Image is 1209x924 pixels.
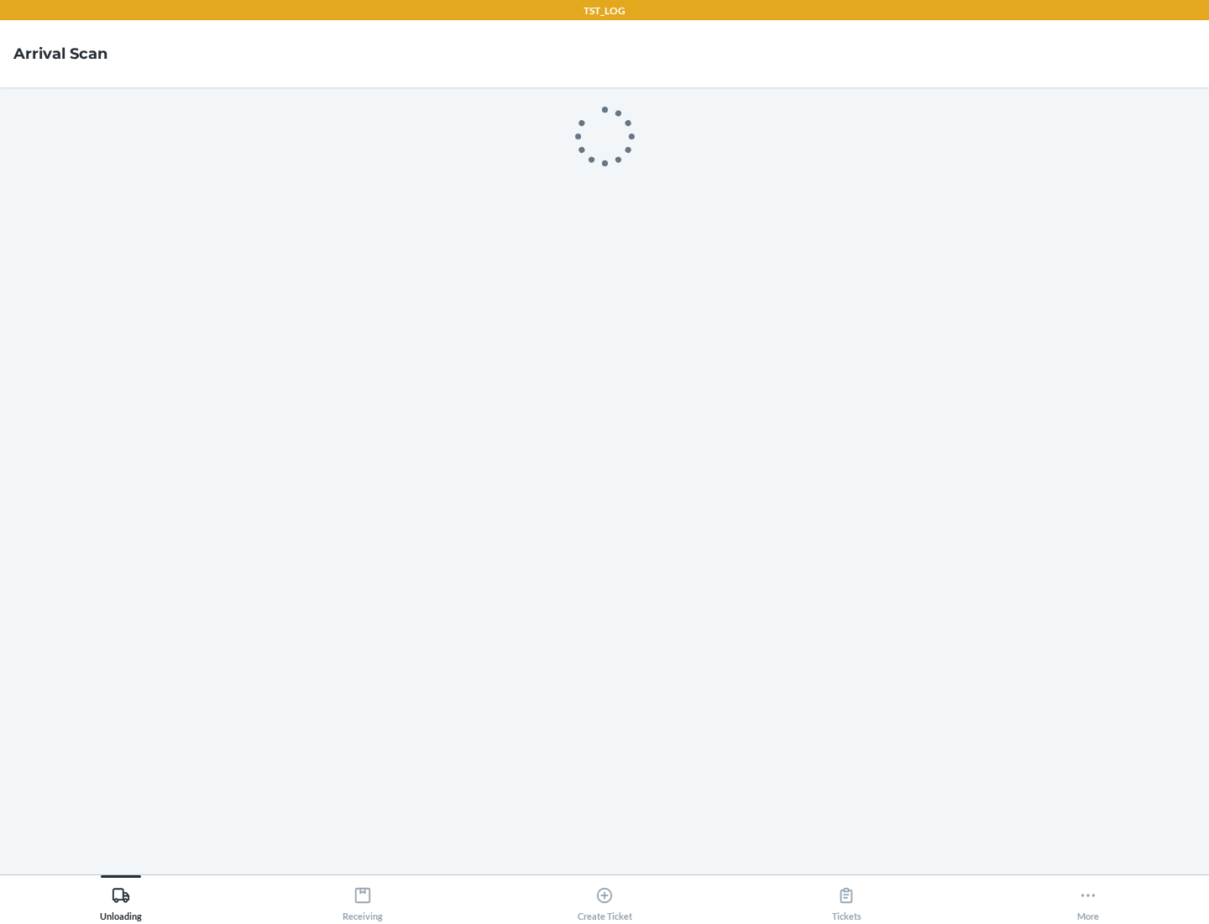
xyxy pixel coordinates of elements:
div: Unloading [100,879,142,921]
div: More [1077,879,1099,921]
h4: Arrival Scan [13,43,107,65]
button: More [967,875,1209,921]
button: Receiving [242,875,484,921]
button: Create Ticket [484,875,725,921]
p: TST_LOG [584,3,625,18]
button: Tickets [725,875,967,921]
div: Create Ticket [578,879,632,921]
div: Receiving [343,879,383,921]
div: Tickets [832,879,861,921]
